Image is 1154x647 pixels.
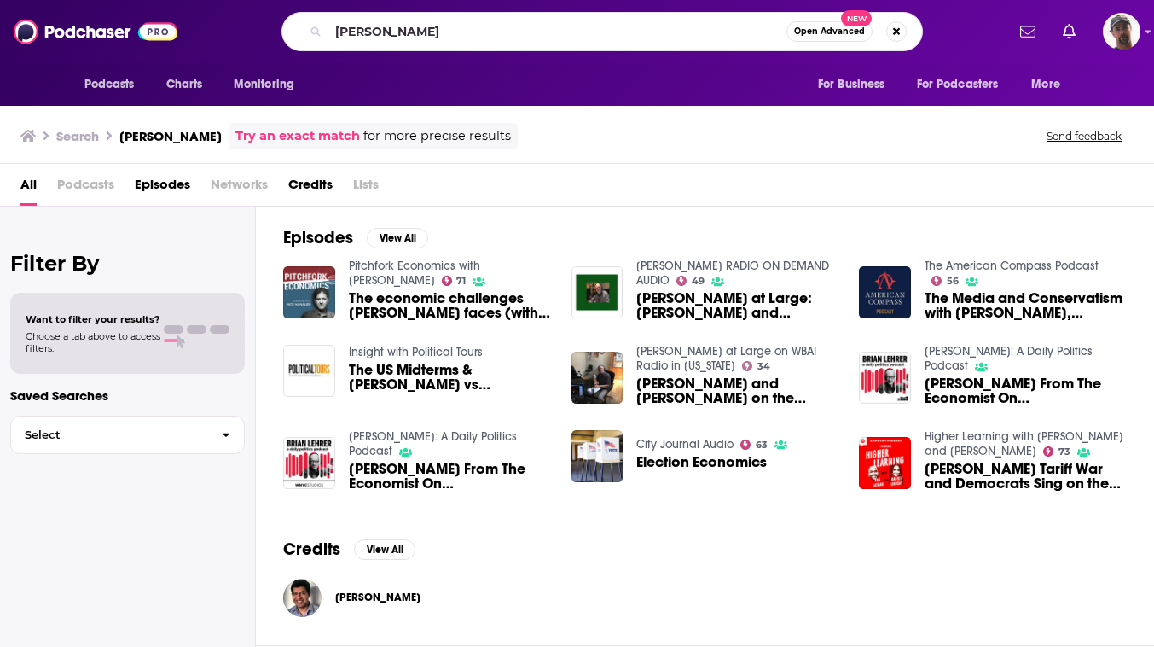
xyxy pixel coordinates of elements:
a: Election Economics [636,455,767,469]
p: Saved Searches [10,388,245,404]
a: Leonard Lopate at Large on WBAI Radio in New York [636,344,816,373]
span: 56 [947,277,959,285]
a: Insight with Political Tours [349,345,483,359]
a: 73 [1043,446,1070,457]
h2: Credits [283,539,340,560]
img: Podchaser - Follow, Share and Rate Podcasts [14,15,177,48]
span: The Media and Conservatism with [PERSON_NAME], [PERSON_NAME], and [PERSON_NAME] [925,291,1127,320]
a: Higher Learning with Van Lathan and Rachel Lindsay [925,429,1123,458]
img: The Media and Conservatism with David Leonhardt, Emily Jashinsky, and Idrees Kahloon [859,266,911,318]
span: 34 [757,363,770,370]
img: Idrees Kahloon and Ben Freeman on the swampy business of lobbying for foreign governments. (10/4/18) [571,352,623,404]
img: The US Midterms & Roe vs Wade with Idrees Kahloon [283,345,335,397]
button: Select [10,416,245,454]
button: open menu [1019,68,1082,101]
span: For Podcasters [917,73,999,96]
span: [PERSON_NAME] [335,591,420,604]
span: [PERSON_NAME] Tariff War and Democrats Sing on the Floor [925,462,1127,491]
a: Charts [155,68,213,101]
a: Idrees Kahloon [335,591,420,604]
img: The economic challenges Biden faces (with Idrees Kahloon) [283,266,335,318]
a: 49 [676,276,705,286]
div: Search podcasts, credits, & more... [281,12,923,51]
span: Monitoring [234,73,294,96]
button: View All [354,539,415,560]
a: Pitchfork Economics with Nick Hanauer [349,259,480,288]
button: open menu [72,68,157,101]
img: Idrees Kahloon [283,579,322,617]
button: open menu [222,68,316,101]
a: All [20,171,37,206]
span: More [1031,73,1060,96]
span: Podcasts [57,171,114,206]
a: The American Compass Podcast [925,259,1099,273]
h3: [PERSON_NAME] [119,128,222,144]
button: Open AdvancedNew [786,21,873,42]
a: Idrees Kahloon and Ben Freeman on the swampy business of lobbying for foreign governments. (10/4/18) [636,376,838,405]
a: The US Midterms & Roe vs Wade with Idrees Kahloon [349,363,551,392]
span: [PERSON_NAME] and [PERSON_NAME] on the swampy business of lobbying for foreign governments. ([DATE]) [636,376,838,405]
span: Choose a tab above to access filters. [26,330,160,354]
img: Election Economics [571,430,623,482]
span: 73 [1058,448,1070,456]
span: The economic challenges [PERSON_NAME] faces (with [PERSON_NAME]) [349,291,551,320]
button: Send feedback [1041,129,1127,143]
span: [PERSON_NAME] From The Economist On [PERSON_NAME], [PERSON_NAME] And The Rise Of 'National Conser... [925,376,1127,405]
a: The economic challenges Biden faces (with Idrees Kahloon) [349,291,551,320]
a: Show notifications dropdown [1056,17,1082,46]
h2: Filter By [10,251,245,276]
span: Logged in as cjPurdy [1103,13,1140,50]
a: 56 [931,276,959,286]
a: EpisodesView All [283,227,428,248]
span: Want to filter your results? [26,313,160,325]
span: Select [11,429,208,440]
img: Idrees Kahloon From The Economist On Putin, Trump And The Rise Of 'National Conservatism' [859,352,911,404]
h2: Episodes [283,227,353,248]
a: Episodes [135,171,190,206]
a: Credits [288,171,333,206]
span: [PERSON_NAME] From The Economist On [PERSON_NAME], [PERSON_NAME] And The Rise Of 'National Conser... [349,462,551,491]
a: 71 [442,276,467,286]
span: 71 [456,277,466,285]
span: The US Midterms & [PERSON_NAME] vs [PERSON_NAME] with [PERSON_NAME] [349,363,551,392]
img: Idrees Kahloon From The Economist On Putin, Trump And The Rise Of 'National Conservatism' [283,437,335,489]
a: City Journal Audio [636,437,734,452]
a: Idrees Kahloon From The Economist On Putin, Trump And The Rise Of 'National Conservatism' [925,376,1127,405]
button: Show profile menu [1103,13,1140,50]
img: User Profile [1103,13,1140,50]
span: 63 [756,441,768,449]
img: Trump’s Tariff War and Democrats Sing on the Floor [859,437,911,489]
a: Show notifications dropdown [1013,17,1042,46]
a: ROBIN HOOD RADIO ON DEMAND AUDIO [636,259,829,288]
a: Brian Lehrer: A Daily Politics Podcast [925,344,1093,373]
a: Try an exact match [235,126,360,146]
span: New [841,10,872,26]
button: open menu [806,68,907,101]
a: 63 [740,440,768,450]
a: Leonard Lopate at Large: Idrees Kahloon and Ben Freeman [636,291,838,320]
img: Leonard Lopate at Large: Idrees Kahloon and Ben Freeman [571,266,623,318]
span: [PERSON_NAME] at Large: [PERSON_NAME] and [PERSON_NAME] [636,291,838,320]
span: Lists [353,171,379,206]
span: For Business [818,73,885,96]
button: View All [367,228,428,248]
button: open menu [906,68,1024,101]
a: CreditsView All [283,539,415,560]
a: Trump’s Tariff War and Democrats Sing on the Floor [925,462,1127,491]
a: Brian Lehrer: A Daily Politics Podcast [349,429,517,458]
h3: Search [56,128,99,144]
